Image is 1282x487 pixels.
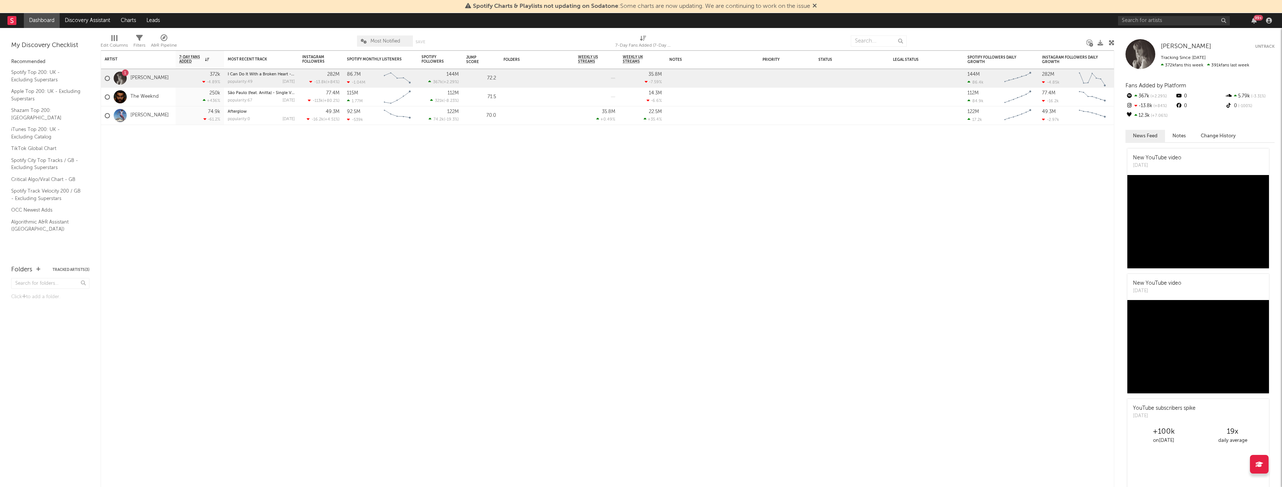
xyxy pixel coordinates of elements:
[1042,80,1060,85] div: -4.85k
[1198,436,1267,445] div: daily average
[644,117,662,122] div: +35.4 %
[967,109,979,114] div: 122M
[615,32,671,53] div: 7-Day Fans Added (7-Day Fans Added)
[209,91,220,96] div: 250k
[228,72,338,77] a: I Can Do It With a Broken Heart - [PERSON_NAME] Remix
[11,144,82,153] a: TikTok Global Chart
[445,99,458,103] span: -8.23 %
[11,156,82,172] a: Spotify City Top Tracks / GB - Excluding Superstars
[648,72,662,77] div: 35.8M
[141,13,165,28] a: Leads
[466,74,496,83] div: 72.2
[1161,43,1211,50] span: [PERSON_NAME]
[1042,99,1059,103] div: -16.2k
[116,13,141,28] a: Charts
[347,109,360,114] div: 92.5M
[326,91,340,96] div: 77.4M
[649,109,662,114] div: 22.5M
[203,117,220,122] div: -61.2 %
[1133,154,1181,162] div: New YouTube video
[967,72,980,77] div: 144M
[309,79,340,84] div: ( )
[466,55,485,64] div: Jump Score
[1175,101,1225,111] div: 0
[326,109,340,114] div: 49.3M
[466,111,496,120] div: 70.0
[1152,104,1167,108] span: +84 %
[11,278,89,289] input: Search for folders...
[1129,436,1198,445] div: on [DATE]
[1254,15,1263,21] div: 99 +
[1133,287,1181,295] div: [DATE]
[1237,104,1252,108] span: -100 %
[967,99,983,103] div: 84.9k
[578,55,604,64] span: Weekly US Streams
[647,98,662,103] div: -6.6 %
[347,57,403,62] div: Spotify Monthly Listeners
[228,110,295,114] div: Afterglow
[812,3,817,9] span: Dismiss
[1001,88,1035,106] svg: Chart title
[967,55,1023,64] div: Spotify Followers Daily Growth
[314,80,326,84] span: -13.8k
[1250,94,1266,99] span: -3.31 %
[967,117,982,122] div: 17.2k
[445,118,458,122] span: -19.3 %
[596,117,615,122] div: +0.49 %
[11,175,82,184] a: Critical Algo/Viral Chart - GB
[446,72,459,77] div: 144M
[179,55,203,64] span: 7-Day Fans Added
[325,118,338,122] span: +4.51 %
[1076,69,1109,88] svg: Chart title
[1129,427,1198,436] div: +100k
[602,109,615,114] div: 35.8M
[60,13,116,28] a: Discovery Assistant
[1133,162,1181,169] div: [DATE]
[1251,18,1257,24] button: 99+
[429,117,459,122] div: ( )
[1161,63,1249,68] span: 391k fans last week
[282,117,295,121] div: [DATE]
[893,57,941,62] div: Legal Status
[282,80,295,84] div: [DATE]
[1149,94,1167,99] span: +2.29 %
[1175,91,1225,101] div: 0
[381,88,414,106] svg: Chart title
[1150,114,1168,118] span: +7.06 %
[11,57,89,66] div: Recommended
[967,80,983,85] div: 86.4k
[1161,63,1203,68] span: 372k fans this week
[347,72,361,77] div: 86.7M
[435,99,443,103] span: 321k
[133,41,145,50] div: Filters
[327,72,340,77] div: 282M
[433,80,442,84] span: 367k
[210,72,220,77] div: 372k
[101,41,128,50] div: Edit Columns
[282,99,295,103] div: [DATE]
[1125,101,1175,111] div: -13.8k
[473,3,618,9] span: Spotify Charts & Playlists not updating on Sodatone
[202,79,220,84] div: -4.89 %
[53,268,89,272] button: Tracked Artists(3)
[11,206,82,214] a: OCC Newest Adds
[649,91,662,96] div: 14.3M
[370,39,400,44] span: Most Notified
[615,41,671,50] div: 7-Day Fans Added (7-Day Fans Added)
[228,110,247,114] a: Afterglow
[466,93,496,102] div: 71.5
[1076,88,1109,106] svg: Chart title
[228,80,253,84] div: popularity: 49
[11,293,89,302] div: Click to add a folder.
[1193,130,1243,142] button: Change History
[851,35,907,47] input: Search...
[967,91,979,96] div: 112M
[1125,91,1175,101] div: 367k
[1076,106,1109,125] svg: Chart title
[433,118,444,122] span: 74.2k
[1255,43,1275,50] button: Untrack
[11,125,82,141] a: iTunes Top 200: UK - Excluding Catalog
[1042,55,1098,64] div: Instagram Followers Daily Growth
[1133,405,1196,412] div: YouTube subscribers spike
[130,75,169,81] a: [PERSON_NAME]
